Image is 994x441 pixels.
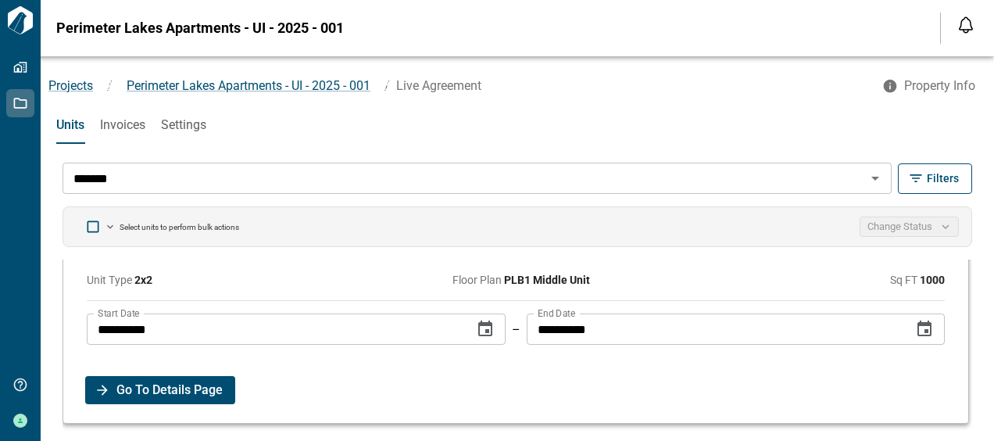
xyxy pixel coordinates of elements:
button: Open [864,167,886,189]
span: Settings [161,117,206,133]
label: End Date [538,307,575,320]
button: Open notification feed [953,13,978,38]
a: Projects [48,78,93,93]
strong: 1000 [920,274,945,286]
span: Perimeter Lakes Apartments - UI - 2025 - 001 [127,78,370,93]
strong: 2x2 [134,274,152,286]
span: Units [56,117,84,133]
span: Live Agreement [396,78,481,93]
label: Start Date [98,307,139,320]
span: Unit Type [87,274,152,286]
span: Go To Details Page [116,376,223,404]
span: Floor Plan [452,274,590,286]
p: Select units to perform bulk actions [120,222,239,232]
span: Sq FT [890,274,945,286]
button: Go To Details Page [85,376,235,404]
p: – [512,321,520,339]
button: Property Info [873,72,988,100]
button: Filters [898,163,972,194]
strong: PLB1 Middle Unit [504,274,590,286]
span: Perimeter Lakes Apartments - UI - 2025 - 001 [56,20,344,36]
span: Property Info [904,78,975,94]
div: base tabs [41,106,994,144]
span: Invoices [100,117,145,133]
span: Filters [927,170,959,186]
nav: breadcrumb [41,77,873,95]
